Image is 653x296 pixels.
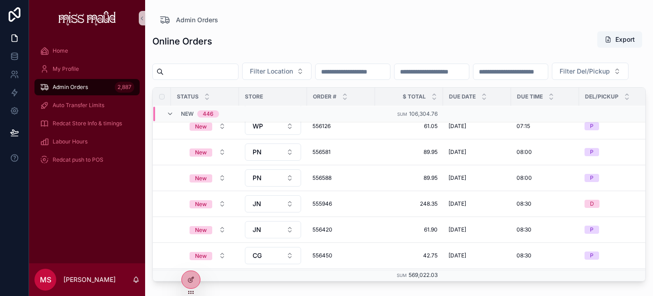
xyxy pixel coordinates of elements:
[195,148,207,157] div: New
[312,226,370,233] a: 556420
[53,65,79,73] span: My Profile
[181,110,194,118] span: New
[597,31,642,48] button: Export
[585,174,642,182] a: P
[448,174,506,182] a: [DATE]
[203,110,214,118] div: 446
[253,122,263,131] span: WP
[313,93,336,100] span: Order #
[590,226,594,234] div: P
[34,133,140,150] a: Labour Hours
[182,118,233,134] button: Select Button
[182,221,234,238] a: Select Button
[517,174,574,182] a: 08:00
[244,117,302,135] a: Select Button
[34,43,140,59] a: Home
[380,148,438,156] a: 89.95
[560,67,610,76] span: Filter Del/Pickup
[182,118,234,135] a: Select Button
[182,222,233,238] button: Select Button
[590,200,594,208] div: D
[253,199,261,208] span: JN
[448,174,466,182] span: [DATE]
[585,226,642,234] a: P
[245,169,301,187] button: Select Button
[253,173,262,183] span: PN
[244,143,302,161] a: Select Button
[380,123,438,130] a: 61.05
[34,61,140,77] a: My Profile
[182,170,233,186] button: Select Button
[448,226,466,233] span: [DATE]
[585,122,642,130] a: P
[244,247,302,265] a: Select Button
[253,251,262,260] span: CG
[380,200,438,207] a: 248.35
[29,36,145,180] div: scrollable content
[517,226,574,233] a: 08:30
[253,225,261,234] span: JN
[517,148,532,156] span: 08:00
[242,63,312,80] button: Select Button
[195,252,207,260] div: New
[585,200,642,208] a: D
[53,47,68,54] span: Home
[195,123,207,131] div: New
[380,252,438,259] a: 42.75
[53,84,88,91] span: Admin Orders
[34,152,140,168] a: Redcat push to POS
[244,169,302,187] a: Select Button
[590,122,594,130] div: P
[448,200,466,207] span: [DATE]
[517,174,532,182] span: 08:00
[517,123,530,130] span: 07:15
[244,195,302,213] a: Select Button
[585,148,642,156] a: P
[590,148,594,156] div: P
[397,273,407,278] small: Sum
[152,35,212,48] h1: Online Orders
[245,118,301,135] button: Select Button
[552,63,629,80] button: Select Button
[590,174,594,182] div: P
[244,221,302,239] a: Select Button
[176,15,218,25] span: Admin Orders
[403,93,426,100] span: $ Total
[409,110,438,117] span: 106,304.76
[448,123,466,130] span: [DATE]
[53,102,104,109] span: Auto Transfer Limits
[312,200,370,207] a: 555946
[312,252,370,259] a: 556450
[40,274,51,285] span: MS
[448,148,466,156] span: [DATE]
[517,252,574,259] a: 08:30
[195,226,207,234] div: New
[245,143,301,161] button: Select Button
[449,93,476,100] span: Due Date
[517,200,574,207] a: 08:30
[195,174,207,183] div: New
[409,271,438,278] span: 569,022.03
[448,148,506,156] a: [DATE]
[312,148,370,156] a: 556581
[253,148,262,157] span: PN
[590,252,594,260] div: P
[115,82,134,93] div: 2,887
[195,200,207,208] div: New
[312,174,370,182] a: 556588
[34,115,140,132] a: Redcat Store Info & timings
[245,247,301,264] button: Select Button
[517,252,531,259] span: 08:30
[397,111,407,116] small: Sum
[380,226,438,233] span: 61.90
[182,195,234,212] a: Select Button
[448,226,506,233] a: [DATE]
[63,275,116,284] p: [PERSON_NAME]
[585,93,619,100] span: Del/Pickup
[312,123,370,130] a: 556126
[380,174,438,182] a: 89.95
